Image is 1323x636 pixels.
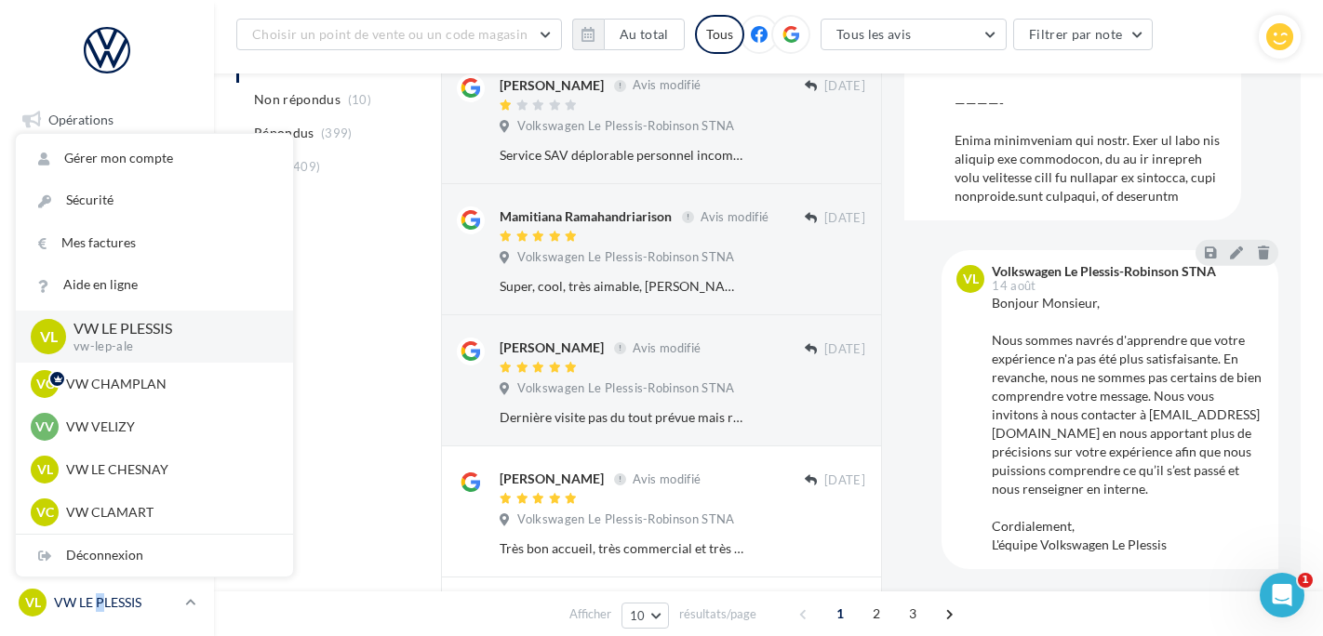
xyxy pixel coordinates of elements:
[500,146,744,165] div: Service SAV déplorable personnel incompétent et arrogant. J attends toujours de volkswagen l avis...
[1298,573,1313,588] span: 1
[289,159,321,174] span: (409)
[16,138,293,179] a: Gérer mon compte
[992,280,1036,292] span: 14 août
[321,126,353,140] span: (399)
[963,270,979,288] span: VL
[254,124,314,142] span: Répondus
[11,379,203,418] a: Calendrier
[569,605,611,623] span: Afficher
[824,210,865,227] span: [DATE]
[11,100,203,139] a: Opérations
[16,179,293,221] a: Sécurité
[604,19,685,50] button: Au total
[517,380,734,397] span: Volkswagen Le Plessis-Robinson STNA
[73,338,263,355] p: vw-lep-ale
[36,503,54,522] span: VC
[254,90,341,109] span: Non répondus
[825,599,855,629] span: 1
[16,535,293,576] div: Déconnexion
[500,338,604,357] div: [PERSON_NAME]
[679,605,756,623] span: résultats/page
[54,593,178,612] p: VW LE PLESSIS
[48,112,114,127] span: Opérations
[15,585,199,620] a: VL VW LE PLESSIS
[633,340,701,355] span: Avis modifié
[821,19,1007,50] button: Tous les avis
[500,277,744,296] div: Super, cool, très aimable, [PERSON_NAME] est très professionalisme, acceuillant et toujours à l’é...
[16,222,293,264] a: Mes factures
[11,287,203,326] a: Contacts
[11,194,203,233] a: Visibilité en ligne
[25,593,41,612] span: VL
[11,147,203,187] a: Boîte de réception20
[500,539,744,558] div: Très bon accueil, très commercial et très pro!
[40,325,58,347] span: VL
[66,503,271,522] p: VW CLAMART
[517,249,734,266] span: Volkswagen Le Plessis-Robinson STNA
[348,92,371,107] span: (10)
[517,118,734,135] span: Volkswagen Le Plessis-Robinson STNA
[36,375,54,393] span: VC
[824,472,865,489] span: [DATE]
[11,487,203,542] a: Campagnes DataOnDemand
[824,341,865,358] span: [DATE]
[630,608,646,623] span: 10
[824,78,865,95] span: [DATE]
[66,417,271,436] p: VW VELIZY
[633,471,701,486] span: Avis modifié
[35,417,54,436] span: VV
[572,19,685,50] button: Au total
[252,26,528,42] span: Choisir un point de vente ou un code magasin
[1260,573,1304,617] iframe: Intercom live chat
[621,603,669,629] button: 10
[11,241,203,280] a: Campagnes
[992,265,1216,278] div: Volkswagen Le Plessis-Robinson STNA
[695,15,744,54] div: Tous
[500,207,672,226] div: Mamitiana Ramahandriarison
[517,511,734,528] span: Volkswagen Le Plessis-Robinson STNA
[633,78,701,93] span: Avis modifié
[862,599,891,629] span: 2
[992,294,1263,554] div: Bonjour Monsieur, Nous sommes navrés d'apprendre que votre expérience n'a pas été plus satisfaisa...
[66,375,271,393] p: VW CHAMPLAN
[500,76,604,95] div: [PERSON_NAME]
[236,19,562,50] button: Choisir un point de vente ou un code magasin
[500,470,604,488] div: [PERSON_NAME]
[11,333,203,372] a: Médiathèque
[898,599,928,629] span: 3
[1013,19,1154,50] button: Filtrer par note
[37,460,53,479] span: VL
[500,408,744,427] div: Dernière visite pas du tout prévue mais réaction immédiate et problème résolu. Parfait accueil et...
[11,426,203,481] a: PLV et print personnalisable
[66,460,271,479] p: VW LE CHESNAY
[73,318,263,339] p: VW LE PLESSIS
[701,209,768,224] span: Avis modifié
[16,264,293,306] a: Aide en ligne
[836,26,912,42] span: Tous les avis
